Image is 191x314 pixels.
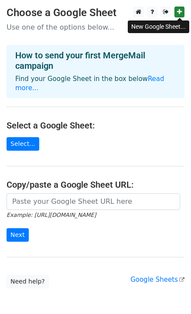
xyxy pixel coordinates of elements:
a: Google Sheets [130,276,184,284]
a: Need help? [7,275,49,288]
h4: Select a Google Sheet: [7,120,184,131]
a: Select... [7,137,39,151]
input: Paste your Google Sheet URL here [7,193,180,210]
small: Example: [URL][DOMAIN_NAME] [7,212,96,218]
h4: Copy/paste a Google Sheet URL: [7,179,184,190]
h3: Choose a Google Sheet [7,7,184,19]
p: Use one of the options below... [7,23,184,32]
p: Find your Google Sheet in the box below [15,74,176,93]
input: Next [7,228,29,242]
h4: How to send your first MergeMail campaign [15,50,176,71]
iframe: Chat Widget [147,272,191,314]
div: New Google Sheet... [128,20,189,33]
a: Read more... [15,75,164,92]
